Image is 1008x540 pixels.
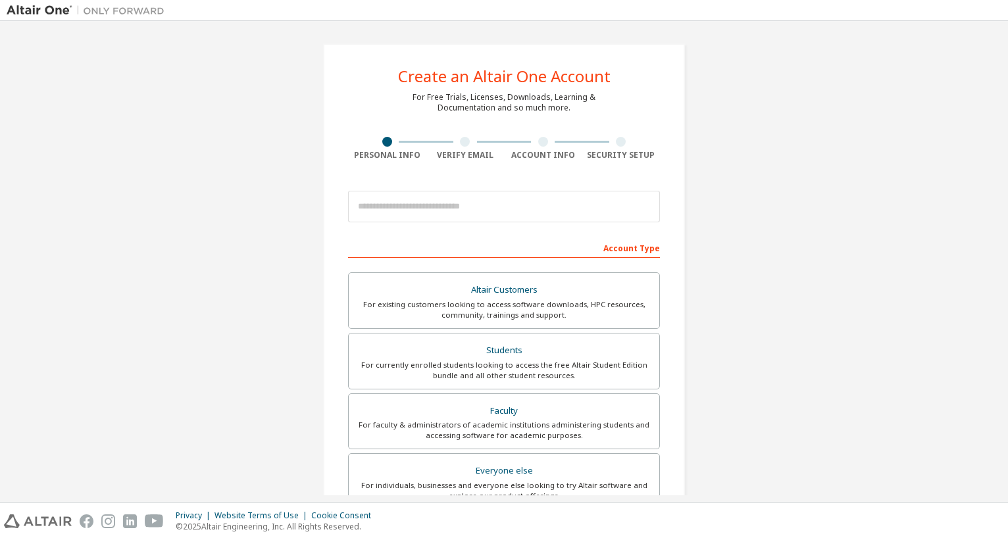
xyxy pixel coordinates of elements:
div: Account Info [504,150,582,160]
div: Create an Altair One Account [398,68,611,84]
img: altair_logo.svg [4,514,72,528]
div: Everyone else [357,462,651,480]
div: Students [357,341,651,360]
div: For existing customers looking to access software downloads, HPC resources, community, trainings ... [357,299,651,320]
img: instagram.svg [101,514,115,528]
img: linkedin.svg [123,514,137,528]
div: Account Type [348,237,660,258]
img: youtube.svg [145,514,164,528]
div: Privacy [176,510,214,521]
img: facebook.svg [80,514,93,528]
div: Personal Info [348,150,426,160]
div: Altair Customers [357,281,651,299]
img: Altair One [7,4,171,17]
div: Website Terms of Use [214,510,311,521]
div: For individuals, businesses and everyone else looking to try Altair software and explore our prod... [357,480,651,501]
div: Faculty [357,402,651,420]
p: © 2025 Altair Engineering, Inc. All Rights Reserved. [176,521,379,532]
div: Verify Email [426,150,505,160]
div: Cookie Consent [311,510,379,521]
div: For Free Trials, Licenses, Downloads, Learning & Documentation and so much more. [413,92,595,113]
div: For faculty & administrators of academic institutions administering students and accessing softwa... [357,420,651,441]
div: Security Setup [582,150,661,160]
div: For currently enrolled students looking to access the free Altair Student Edition bundle and all ... [357,360,651,381]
